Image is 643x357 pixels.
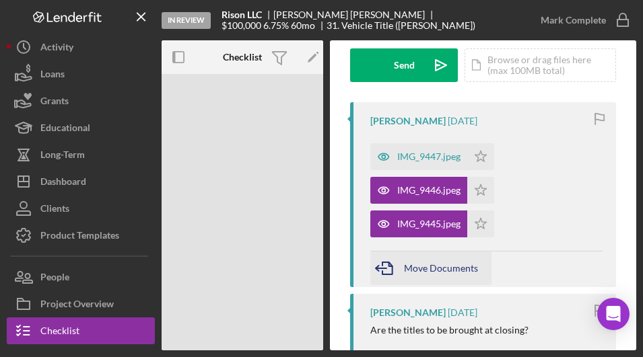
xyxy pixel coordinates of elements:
[40,141,85,171] div: Long-Term
[40,264,69,294] div: People
[7,168,155,195] button: Dashboard
[7,317,155,344] button: Checklist
[40,114,90,145] div: Educational
[263,20,289,31] div: 6.75 %
[223,52,262,63] b: Checklist
[370,210,494,237] button: IMG_9445.jpeg
[7,87,155,114] button: Grants
[40,317,79,348] div: Checklist
[222,20,261,31] div: $100,000
[273,9,436,20] div: [PERSON_NAME] [PERSON_NAME]
[7,114,155,141] button: Educational
[40,87,69,118] div: Grants
[7,141,155,168] button: Long-Term
[370,143,494,170] button: IMG_9447.jpeg
[40,222,119,252] div: Product Templates
[370,177,494,204] button: IMG_9446.jpeg
[222,9,262,20] b: Rison LLC
[7,290,155,317] button: Project Overview
[597,298,630,330] div: Open Intercom Messenger
[404,262,478,274] span: Move Documents
[397,151,461,162] div: IMG_9447.jpeg
[527,7,636,34] button: Mark Complete
[370,251,492,285] button: Move Documents
[40,195,69,225] div: Clients
[370,116,446,126] div: [PERSON_NAME]
[40,61,65,91] div: Loans
[40,34,73,64] div: Activity
[7,264,155,290] button: People
[370,325,529,335] div: Are the titles to be brought at closing?
[7,34,155,61] button: Activity
[448,116,477,126] time: 2025-10-02 16:02
[397,185,461,196] div: IMG_9446.jpeg
[40,290,114,321] div: Project Overview
[7,61,155,87] button: Loans
[350,48,458,82] button: Send
[394,48,415,82] div: Send
[291,20,315,31] div: 60 mo
[327,20,475,31] div: 31. Vehicle Title ([PERSON_NAME])
[541,7,606,34] div: Mark Complete
[448,307,477,318] time: 2025-09-24 01:11
[7,222,155,249] button: Product Templates
[162,12,211,29] div: In Review
[40,168,86,198] div: Dashboard
[397,219,461,229] div: IMG_9445.jpeg
[7,195,155,222] button: Clients
[370,307,446,318] div: [PERSON_NAME]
